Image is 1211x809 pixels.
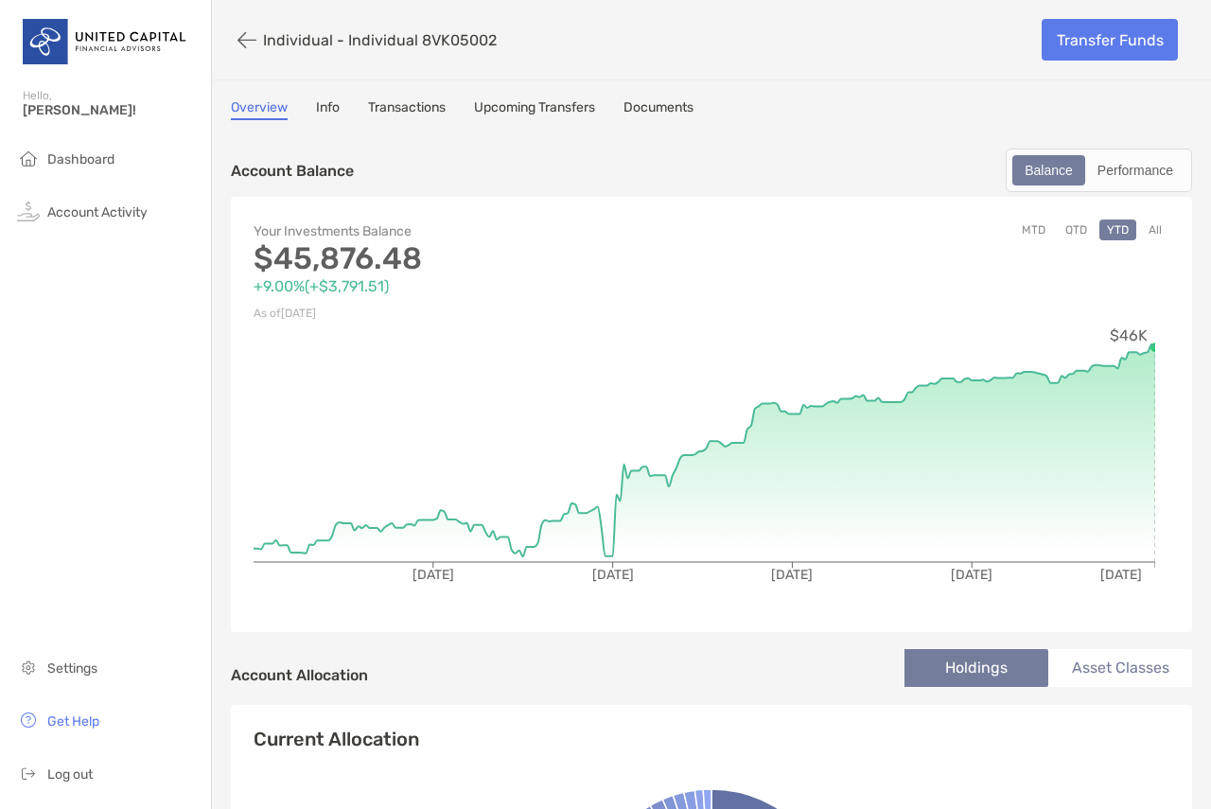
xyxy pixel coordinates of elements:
[254,220,711,243] p: Your Investments Balance
[1110,326,1148,344] tspan: $46K
[623,99,693,120] a: Documents
[904,649,1048,687] li: Holdings
[1099,220,1136,240] button: YTD
[474,99,595,120] a: Upcoming Transfers
[254,728,419,750] h4: Current Allocation
[1058,220,1095,240] button: QTD
[1014,157,1083,184] div: Balance
[47,766,93,783] span: Log out
[47,660,97,677] span: Settings
[47,713,99,730] span: Get Help
[47,151,114,167] span: Dashboard
[231,666,368,684] h4: Account Allocation
[592,567,634,583] tspan: [DATE]
[254,302,711,325] p: As of [DATE]
[254,274,711,298] p: +9.00% ( +$3,791.51 )
[1042,19,1178,61] a: Transfer Funds
[23,8,188,76] img: United Capital Logo
[17,200,40,222] img: activity icon
[17,147,40,169] img: household icon
[1087,157,1184,184] div: Performance
[951,567,992,583] tspan: [DATE]
[254,247,711,271] p: $45,876.48
[1006,149,1192,192] div: segmented control
[1100,567,1142,583] tspan: [DATE]
[17,709,40,731] img: get-help icon
[771,567,813,583] tspan: [DATE]
[231,159,354,183] p: Account Balance
[231,99,288,120] a: Overview
[17,656,40,678] img: settings icon
[316,99,340,120] a: Info
[1141,220,1169,240] button: All
[368,99,446,120] a: Transactions
[17,762,40,784] img: logout icon
[412,567,454,583] tspan: [DATE]
[47,204,148,220] span: Account Activity
[23,102,200,118] span: [PERSON_NAME]!
[263,31,497,49] p: Individual - Individual 8VK05002
[1048,649,1192,687] li: Asset Classes
[1014,220,1053,240] button: MTD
